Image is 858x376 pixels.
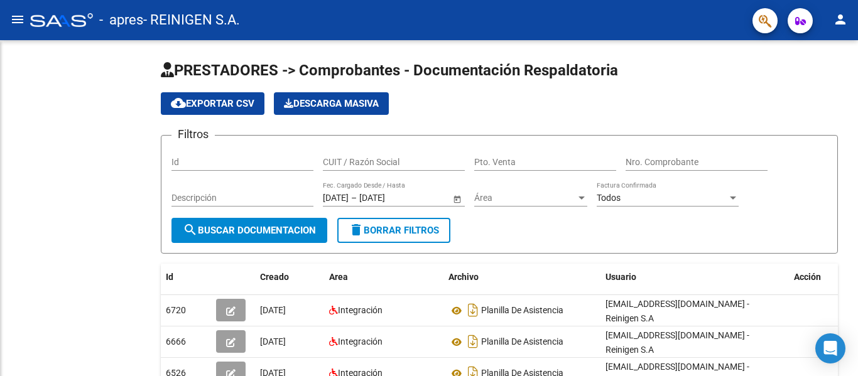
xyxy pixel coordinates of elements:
span: Exportar CSV [171,98,254,109]
span: Planilla De Asistencia [481,337,563,347]
button: Buscar Documentacion [171,218,327,243]
input: Fecha inicio [323,193,349,203]
span: [DATE] [260,336,286,346]
span: Integración [338,336,383,346]
datatable-header-cell: Area [324,264,443,291]
i: Descargar documento [465,300,481,320]
button: Open calendar [450,192,464,205]
span: [EMAIL_ADDRESS][DOMAIN_NAME] - Reinigen S.A [605,330,749,355]
span: Usuario [605,272,636,282]
span: Todos [597,193,621,203]
i: Descargar documento [465,331,481,352]
div: Open Intercom Messenger [815,333,845,363]
span: Buscar Documentacion [183,225,316,236]
span: Archivo [448,272,479,282]
span: [DATE] [260,305,286,315]
mat-icon: search [183,222,198,237]
mat-icon: delete [349,222,364,237]
button: Borrar Filtros [337,218,450,243]
span: PRESTADORES -> Comprobantes - Documentación Respaldatoria [161,62,618,79]
span: Area [329,272,348,282]
span: Borrar Filtros [349,225,439,236]
button: Exportar CSV [161,92,264,115]
app-download-masive: Descarga masiva de comprobantes (adjuntos) [274,92,389,115]
span: Planilla De Asistencia [481,306,563,316]
span: Integración [338,305,383,315]
span: Creado [260,272,289,282]
h3: Filtros [171,126,215,143]
datatable-header-cell: Acción [789,264,852,291]
datatable-header-cell: Archivo [443,264,600,291]
datatable-header-cell: Id [161,264,211,291]
span: Descarga Masiva [284,98,379,109]
span: – [351,193,357,203]
datatable-header-cell: Creado [255,264,324,291]
mat-icon: person [833,12,848,27]
span: 6666 [166,336,186,346]
span: Id [166,272,173,282]
span: 6720 [166,305,186,315]
button: Descarga Masiva [274,92,389,115]
span: [EMAIL_ADDRESS][DOMAIN_NAME] - Reinigen S.A [605,299,749,323]
input: Fecha fin [359,193,421,203]
span: Acción [794,272,821,282]
mat-icon: menu [10,12,25,27]
datatable-header-cell: Usuario [600,264,789,291]
span: - REINIGEN S.A. [143,6,240,34]
mat-icon: cloud_download [171,95,186,110]
span: Área [474,193,576,203]
span: - apres [99,6,143,34]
